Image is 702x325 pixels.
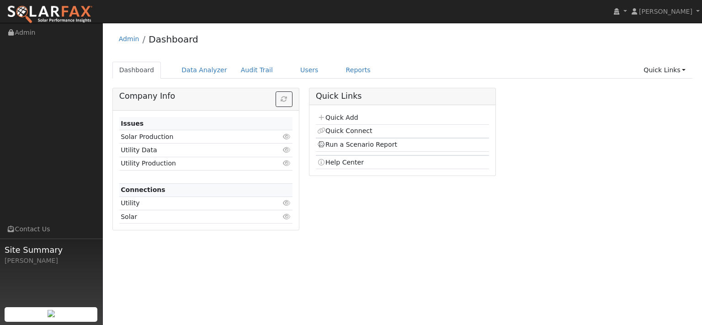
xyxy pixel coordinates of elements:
i: Click to view [283,160,291,166]
h5: Quick Links [316,91,489,101]
a: Quick Add [317,114,358,121]
img: retrieve [48,310,55,317]
td: Utility [119,197,265,210]
td: Solar Production [119,130,265,144]
h5: Company Info [119,91,292,101]
i: Click to view [283,213,291,220]
strong: Issues [121,120,144,127]
a: Data Analyzer [175,62,234,79]
img: SolarFax [7,5,93,24]
a: Run a Scenario Report [317,141,397,148]
a: Audit Trail [234,62,280,79]
a: Help Center [317,159,364,166]
td: Utility Data [119,144,265,157]
a: Dashboard [112,62,161,79]
td: Solar [119,210,265,224]
a: Reports [339,62,378,79]
div: [PERSON_NAME] [5,256,98,266]
a: Quick Connect [317,127,372,134]
a: Dashboard [149,34,198,45]
i: Click to view [283,200,291,206]
span: [PERSON_NAME] [639,8,692,15]
i: Click to view [283,133,291,140]
i: Click to view [283,147,291,153]
span: Site Summary [5,244,98,256]
strong: Connections [121,186,165,193]
a: Users [293,62,325,79]
a: Admin [119,35,139,43]
a: Quick Links [637,62,692,79]
td: Utility Production [119,157,265,170]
